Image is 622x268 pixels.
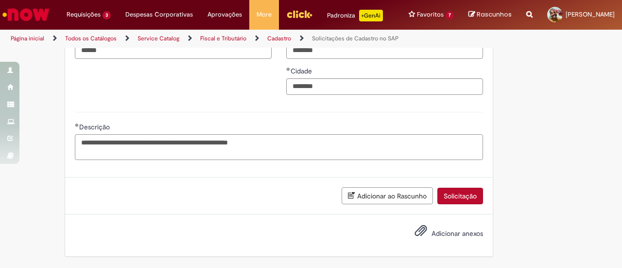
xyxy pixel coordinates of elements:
span: Favoritos [417,10,444,19]
span: Descrição [79,123,112,131]
input: Cidade [286,78,483,95]
a: Rascunhos [468,10,512,19]
span: Rascunhos [477,10,512,19]
input: CEP [286,42,483,59]
span: Adicionar anexos [432,229,483,238]
div: Padroniza [327,10,383,21]
span: 3 [103,11,111,19]
img: ServiceNow [1,5,51,24]
a: Página inicial [11,35,44,42]
span: 7 [446,11,454,19]
input: Bairro [75,42,272,59]
button: Adicionar anexos [412,222,430,244]
a: Cadastro [267,35,291,42]
button: Solicitação [437,188,483,204]
span: Obrigatório Preenchido [75,123,79,127]
span: Cidade [291,67,314,75]
span: Aprovações [207,10,242,19]
span: Obrigatório Preenchido [286,67,291,71]
img: click_logo_yellow_360x200.png [286,7,312,21]
span: More [257,10,272,19]
button: Adicionar ao Rascunho [342,187,433,204]
ul: Trilhas de página [7,30,407,48]
a: Fiscal e Tributário [200,35,246,42]
p: +GenAi [359,10,383,21]
a: Todos os Catálogos [65,35,117,42]
span: Despesas Corporativas [125,10,193,19]
span: [PERSON_NAME] [566,10,615,18]
a: Service Catalog [138,35,179,42]
a: Solicitações de Cadastro no SAP [312,35,398,42]
span: Requisições [67,10,101,19]
textarea: Descrição [75,134,483,160]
